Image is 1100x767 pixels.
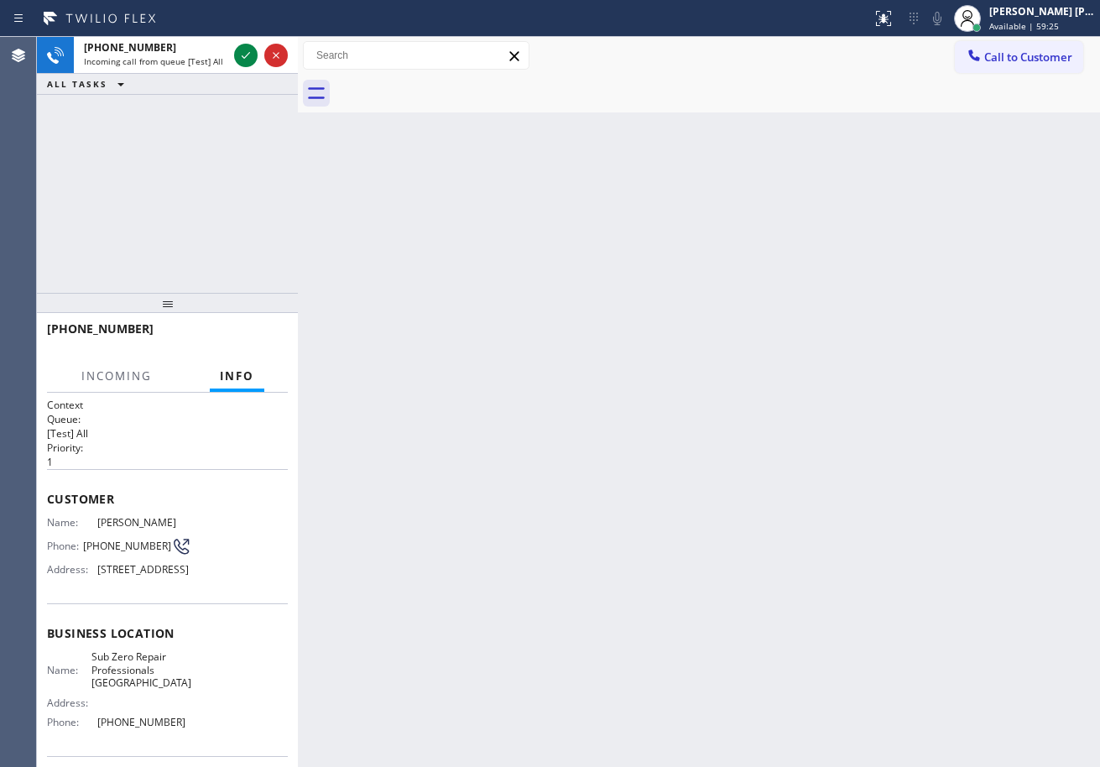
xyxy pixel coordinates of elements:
span: [PERSON_NAME] [97,516,191,529]
input: Search [304,42,529,69]
button: Accept [234,44,258,67]
h2: Priority: [47,441,288,455]
span: Incoming [81,368,152,383]
span: Name: [47,516,97,529]
h1: Context [47,398,288,412]
span: Customer [47,491,288,507]
span: Available | 59:25 [989,20,1059,32]
span: Info [220,368,254,383]
span: Address: [47,563,97,576]
span: [PHONE_NUMBER] [47,321,154,337]
span: Business location [47,625,288,641]
span: Sub Zero Repair Professionals [GEOGRAPHIC_DATA] [91,650,191,689]
span: Phone: [47,540,83,552]
p: 1 [47,455,288,469]
p: [Test] All [47,426,288,441]
span: Incoming call from queue [Test] All [84,55,223,67]
span: Call to Customer [984,50,1072,65]
span: Phone: [47,716,97,728]
span: [PHONE_NUMBER] [83,540,171,552]
span: [PHONE_NUMBER] [97,716,191,728]
button: Reject [264,44,288,67]
span: Address: [47,697,97,709]
button: Mute [925,7,949,30]
button: ALL TASKS [37,74,141,94]
span: ALL TASKS [47,78,107,90]
span: [STREET_ADDRESS] [97,563,191,576]
div: [PERSON_NAME] [PERSON_NAME] Dahil [989,4,1095,18]
h2: Queue: [47,412,288,426]
span: [PHONE_NUMBER] [84,40,176,55]
span: Name: [47,664,91,676]
button: Call to Customer [955,41,1083,73]
button: Incoming [71,360,162,393]
button: Info [210,360,264,393]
